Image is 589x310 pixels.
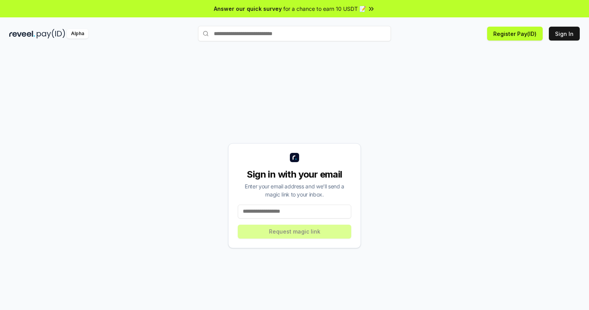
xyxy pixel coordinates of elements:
img: reveel_dark [9,29,35,39]
img: pay_id [37,29,65,39]
span: Answer our quick survey [214,5,282,13]
img: logo_small [290,153,299,162]
div: Sign in with your email [238,168,351,181]
button: Register Pay(ID) [487,27,543,41]
span: for a chance to earn 10 USDT 📝 [283,5,366,13]
button: Sign In [549,27,580,41]
div: Enter your email address and we’ll send a magic link to your inbox. [238,182,351,198]
div: Alpha [67,29,88,39]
